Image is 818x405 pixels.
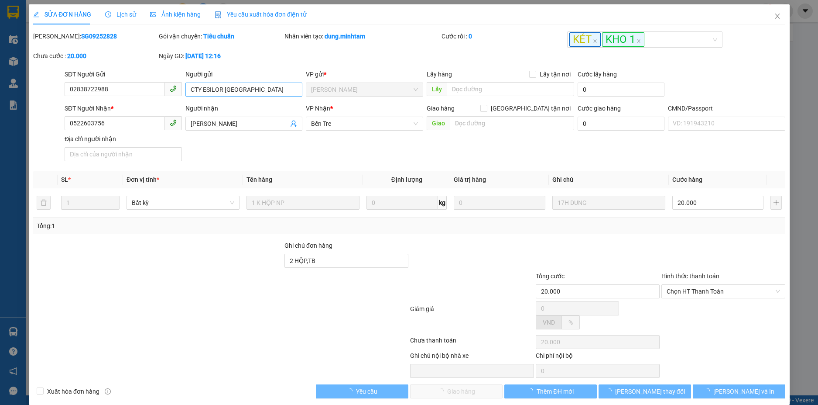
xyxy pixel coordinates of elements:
[284,31,440,41] div: Nhân viên tạo:
[615,387,685,396] span: [PERSON_NAME] thay đổi
[410,384,503,398] button: Giao hàng
[605,388,615,394] span: loading
[132,196,234,209] span: Bất kỳ
[311,83,418,96] span: Hồ Chí Minh
[577,105,620,112] label: Cước giao hàng
[552,196,665,210] input: Ghi Chú
[33,31,157,41] div: [PERSON_NAME]:
[150,11,156,17] span: picture
[44,387,103,396] span: Xuất hóa đơn hàng
[169,85,176,92] span: phone
[185,104,302,113] div: Người nhận
[391,176,422,183] span: Định lượng
[306,69,423,79] div: VP gửi
[215,11,307,18] span: Yêu cầu xuất hóa đơn điện tử
[661,273,719,280] label: Hình thức thanh toán
[410,351,534,364] div: Ghi chú nội bộ nhà xe
[356,387,377,396] span: Yêu cầu
[159,51,283,61] div: Ngày GD:
[346,388,356,394] span: loading
[703,388,713,394] span: loading
[454,196,545,210] input: 0
[105,11,111,17] span: clock-circle
[81,33,117,40] b: SG09252828
[449,116,574,130] input: Dọc đường
[159,31,283,41] div: Gói vận chuyển:
[104,388,110,395] span: info-circle
[33,11,91,18] span: SỬA ĐƠN HÀNG
[65,134,182,144] div: Địa chỉ người nhận
[692,384,785,398] button: [PERSON_NAME] và In
[602,32,644,47] span: KHO 1
[37,196,51,210] button: delete
[316,384,408,398] button: Yêu cầu
[535,273,564,280] span: Tổng cước
[65,69,182,79] div: SĐT Người Gửi
[426,82,446,96] span: Lấy
[33,11,39,17] span: edit
[765,4,789,29] button: Close
[426,105,454,112] span: Giao hàng
[426,71,452,78] span: Lấy hàng
[325,33,365,40] b: dung.minhtam
[542,319,554,326] span: VND
[438,196,447,210] span: kg
[487,104,574,113] span: [GEOGRAPHIC_DATA] tận nơi
[185,69,302,79] div: Người gửi
[150,11,201,18] span: Ảnh kiện hàng
[37,221,316,231] div: Tổng: 1
[185,52,221,59] b: [DATE] 12:16
[569,32,600,47] span: KÉT
[441,31,565,41] div: Cước rồi :
[774,13,780,20] span: close
[636,39,640,43] span: close
[426,116,449,130] span: Giao
[535,351,659,364] div: Chi phí nội bộ
[61,176,68,183] span: SL
[454,176,486,183] span: Giá trị hàng
[446,82,574,96] input: Dọc đường
[548,171,668,188] th: Ghi chú
[169,119,176,126] span: phone
[713,387,774,396] span: [PERSON_NAME] và In
[527,388,537,394] span: loading
[409,336,535,351] div: Chưa thanh toán
[65,104,182,113] div: SĐT Người Nhận
[215,11,222,18] img: icon
[127,176,159,183] span: Đơn vị tính
[33,51,157,61] div: Chưa cước :
[65,147,182,161] input: Địa chỉ của người nhận
[306,105,330,112] span: VP Nhận
[246,176,272,183] span: Tên hàng
[290,120,297,127] span: user-add
[536,69,574,79] span: Lấy tận nơi
[203,33,234,40] b: Tiêu chuẩn
[105,11,136,18] span: Lịch sử
[672,176,702,183] span: Cước hàng
[770,196,782,210] button: plus
[598,384,691,398] button: [PERSON_NAME] thay đổi
[468,33,472,40] b: 0
[577,117,664,131] input: Cước giao hàng
[666,285,780,298] span: Chọn HT Thanh Toán
[284,242,332,249] label: Ghi chú đơn hàng
[668,104,785,113] div: CMND/Passport
[592,39,597,43] span: close
[246,196,359,210] input: VD: Bàn, Ghế
[284,254,408,268] input: Ghi chú đơn hàng
[67,52,86,59] b: 20.000
[504,384,596,398] button: Thêm ĐH mới
[577,83,664,97] input: Cước lấy hàng
[537,387,574,396] span: Thêm ĐH mới
[409,304,535,333] div: Giảm giá
[568,319,572,326] span: %
[577,71,616,78] label: Cước lấy hàng
[311,117,418,130] span: Bến Tre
